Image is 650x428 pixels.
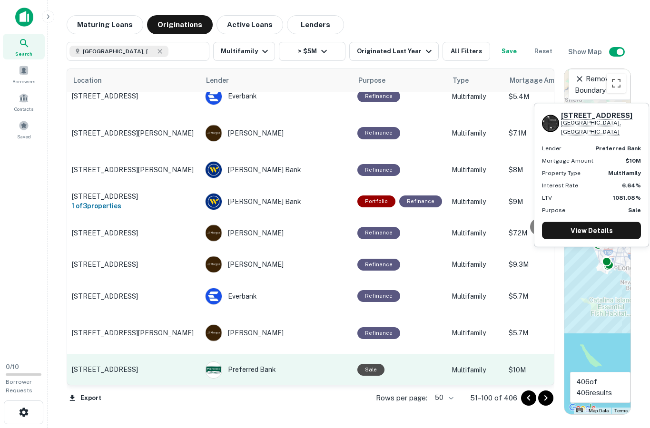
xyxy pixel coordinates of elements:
div: [PERSON_NAME] Bank [205,193,348,210]
div: This loan purpose was for refinancing [357,90,400,102]
img: picture [206,162,222,178]
div: This loan purpose was for refinancing [357,164,400,176]
span: Borrowers [12,78,35,85]
span: Purpose [358,75,398,86]
button: Reset [528,42,559,61]
p: $8M [509,165,604,175]
div: This loan purpose was for refinancing [357,127,400,139]
button: Map Data [589,408,609,414]
strong: preferred bank [595,145,641,151]
p: [STREET_ADDRESS] [72,260,196,269]
a: View Details [542,222,641,239]
button: Active Loans [217,15,283,34]
th: Location [67,69,200,92]
button: Maturing Loans [67,15,143,34]
p: Rows per page: [376,392,427,404]
a: Saved [3,117,45,142]
p: Multifamily [452,91,499,102]
button: Originations [147,15,213,34]
p: $9.3M [509,259,604,270]
p: LTV [542,194,552,202]
span: Mortgage Amount [510,75,582,86]
p: [STREET_ADDRESS][PERSON_NAME] [72,165,196,174]
a: Borrowers [3,61,45,87]
h6: 1 of 3 properties [72,201,196,211]
p: [STREET_ADDRESS][PERSON_NAME] [72,329,196,337]
div: This is a portfolio loan with 3 properties [357,195,395,207]
p: 406 of 406 results [576,376,624,399]
div: Everbank [205,288,348,305]
button: All Filters [443,42,490,61]
button: Export [67,391,104,405]
p: $7.1M [509,128,604,138]
div: Sale [357,364,384,376]
span: Search [15,50,32,58]
div: [PERSON_NAME] [205,256,348,273]
p: $7.2M [509,228,604,238]
strong: $10M [626,157,641,164]
div: [PERSON_NAME] [205,125,348,142]
p: Lender [542,144,561,153]
p: Multifamily [452,165,499,175]
a: Contacts [3,89,45,115]
button: Multifamily [213,42,275,61]
a: Open this area in Google Maps (opens a new window) [567,402,598,414]
div: Chat Widget [602,352,650,398]
strong: 6.64% [622,182,641,189]
img: picture [206,325,222,341]
div: Preferred Bank [205,361,348,379]
button: > $5M [279,42,345,61]
div: This loan purpose was for refinancing [399,195,442,207]
p: 51–100 of 406 [470,392,517,404]
th: Purpose [353,69,447,92]
span: Saved [17,133,31,140]
div: Search [3,34,45,59]
div: Everbank [205,88,348,105]
p: Multifamily [452,228,499,238]
span: Type [453,75,481,86]
p: [STREET_ADDRESS] [72,292,196,301]
span: Borrower Requests [6,379,32,394]
strong: Multifamily [608,170,641,176]
p: Multifamily [452,328,499,338]
button: Go to next page [538,390,553,406]
button: Go to previous page [521,390,536,406]
img: picture [206,225,222,241]
th: Lender [200,69,353,92]
th: Mortgage Amount [504,69,609,92]
p: Property Type [542,169,581,177]
p: Multifamily [452,259,499,270]
img: picture [206,256,222,272]
p: [STREET_ADDRESS] [72,192,196,201]
img: picture [206,88,222,105]
span: [GEOGRAPHIC_DATA], [GEOGRAPHIC_DATA], [GEOGRAPHIC_DATA] [83,47,154,56]
p: [STREET_ADDRESS] [72,365,196,374]
button: Originated Last Year [349,42,439,61]
div: 0 0 [564,69,630,414]
strong: 1081.08% [613,195,641,201]
span: 0 / 10 [6,363,19,370]
div: This loan purpose was for refinancing [357,259,400,271]
div: Originated Last Year [357,46,434,57]
button: Keyboard shortcuts [576,408,583,412]
div: 50 [431,391,455,405]
img: picture [206,288,222,304]
button: Toggle fullscreen view [607,74,626,93]
div: [PERSON_NAME] Bank [205,161,348,178]
strong: Sale [628,207,641,214]
img: picture [206,125,222,141]
p: Multifamily [452,365,499,375]
p: $9M [509,196,604,207]
th: Type [447,69,504,92]
h6: Show Map [568,47,603,57]
p: Remove Boundary [575,73,624,96]
p: $10M [509,365,604,375]
div: [PERSON_NAME] [205,324,348,341]
img: picture [206,194,222,210]
p: Multifamily [452,291,499,302]
p: Interest Rate [542,181,578,190]
p: $5.4M [509,91,604,102]
a: Terms [614,408,628,413]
